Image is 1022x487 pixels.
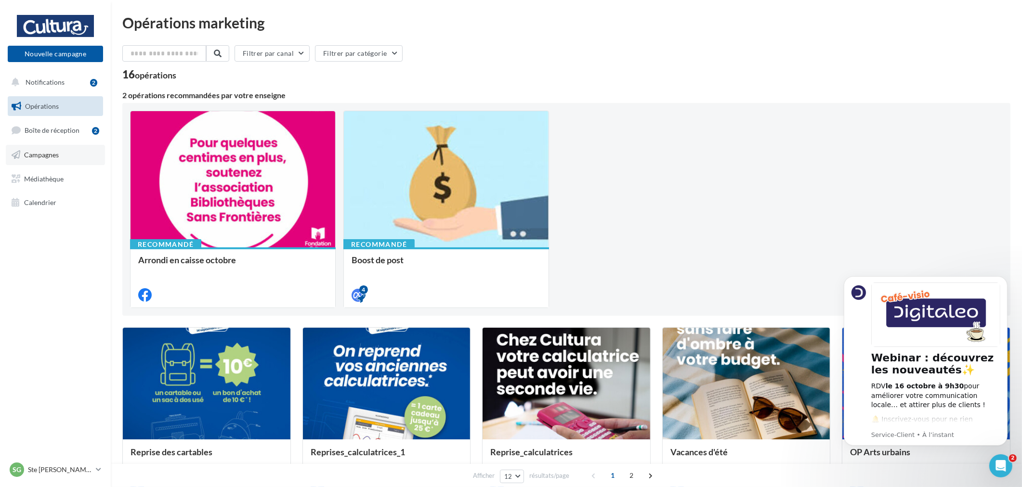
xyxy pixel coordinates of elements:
button: Filtrer par catégorie [315,45,403,62]
div: 16 [122,69,176,80]
span: Calendrier [24,198,56,206]
span: Notifications [26,78,65,86]
div: Vacances d'été [670,447,823,466]
iframe: Intercom live chat [989,454,1012,477]
p: Ste [PERSON_NAME] des Bois [28,465,92,474]
div: Opérations marketing [122,15,1010,30]
div: Reprises_calculatrices_1 [311,447,463,466]
div: 2 opérations recommandées par votre enseigne [122,91,1010,99]
a: Boîte de réception2 [6,120,105,141]
a: Médiathèque [6,169,105,189]
div: 2 [92,127,99,135]
span: Boîte de réception [25,126,79,134]
span: 1 [605,468,620,483]
span: 12 [504,473,512,480]
div: 4 [359,285,368,294]
span: Campagnes [24,151,59,159]
span: Afficher [473,471,495,480]
span: SG [13,465,21,474]
div: Arrondi en caisse octobre [138,255,328,274]
span: Médiathèque [24,174,64,182]
a: Campagnes [6,145,105,165]
div: Reprise_calculatrices [490,447,642,466]
a: Calendrier [6,192,105,213]
button: Filtrer par canal [235,45,310,62]
div: opérations [135,71,176,79]
button: Nouvelle campagne [8,46,103,62]
div: 2 [90,79,97,87]
span: résultats/page [529,471,569,480]
span: 2 [624,468,639,483]
div: Boost de post [352,255,541,274]
span: 2 [1009,454,1017,462]
div: Recommandé [343,239,415,250]
button: Notifications 2 [6,72,101,92]
button: 12 [500,470,524,483]
a: SG Ste [PERSON_NAME] des Bois [8,461,103,479]
div: Reprise des cartables [131,447,283,466]
div: Recommandé [130,239,201,250]
iframe: Intercom notifications message [829,264,1022,482]
span: Opérations [25,102,59,110]
a: Opérations [6,96,105,116]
